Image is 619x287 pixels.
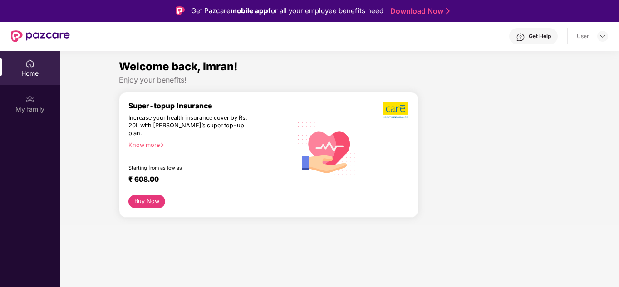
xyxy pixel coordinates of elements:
[128,165,254,171] div: Starting from as low as
[128,195,165,208] button: Buy Now
[390,6,447,16] a: Download Now
[11,30,70,42] img: New Pazcare Logo
[231,6,268,15] strong: mobile app
[577,33,589,40] div: User
[119,60,238,73] span: Welcome back, Imran!
[128,102,292,110] div: Super-topup Insurance
[292,112,363,184] img: svg+xml;base64,PHN2ZyB4bWxucz0iaHR0cDovL3d3dy53My5vcmcvMjAwMC9zdmciIHhtbG5zOnhsaW5rPSJodHRwOi8vd3...
[128,175,283,186] div: ₹ 608.00
[446,6,450,16] img: Stroke
[25,95,34,104] img: svg+xml;base64,PHN2ZyB3aWR0aD0iMjAiIGhlaWdodD0iMjAiIHZpZXdCb3g9IjAgMCAyMCAyMCIgZmlsbD0ibm9uZSIgeG...
[529,33,551,40] div: Get Help
[516,33,525,42] img: svg+xml;base64,PHN2ZyBpZD0iSGVscC0zMngzMiIgeG1sbnM9Imh0dHA6Ly93d3cudzMub3JnLzIwMDAvc3ZnIiB3aWR0aD...
[191,5,383,16] div: Get Pazcare for all your employee benefits need
[599,33,606,40] img: svg+xml;base64,PHN2ZyBpZD0iRHJvcGRvd24tMzJ4MzIiIHhtbG5zPSJodHRwOi8vd3d3LnczLm9yZy8yMDAwL3N2ZyIgd2...
[128,141,287,148] div: Know more
[25,59,34,68] img: svg+xml;base64,PHN2ZyBpZD0iSG9tZSIgeG1sbnM9Imh0dHA6Ly93d3cudzMub3JnLzIwMDAvc3ZnIiB3aWR0aD0iMjAiIG...
[160,142,165,147] span: right
[176,6,185,15] img: Logo
[383,102,409,119] img: b5dec4f62d2307b9de63beb79f102df3.png
[119,75,560,85] div: Enjoy your benefits!
[128,114,253,137] div: Increase your health insurance cover by Rs. 20L with [PERSON_NAME]’s super top-up plan.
